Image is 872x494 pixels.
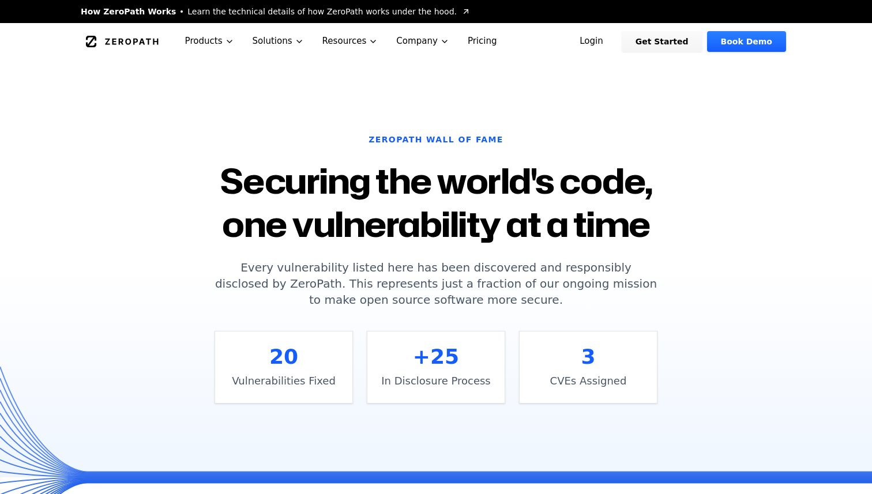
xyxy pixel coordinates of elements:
h1: Securing the world's code, one vulnerability at a time [215,159,657,246]
button: Products [176,23,243,59]
button: Resources [313,23,388,59]
p: Every vulnerability listed here has been discovered and responsibly disclosed by ZeroPath. This r... [215,259,657,308]
button: Company [387,23,458,59]
a: Get Started [622,31,702,52]
button: Solutions [243,23,313,59]
a: Pricing [458,23,506,59]
div: 20 [229,345,339,368]
a: How ZeroPath WorksLearn the technical details of how ZeroPath works under the hood. [81,6,471,17]
p: In Disclosure Process [381,373,491,389]
span: How ZeroPath Works [81,6,176,17]
p: CVEs Assigned [533,373,643,389]
nav: Global [67,23,805,59]
span: Learn the technical details of how ZeroPath works under the hood. [187,6,457,17]
div: 3 [533,345,643,368]
a: Login [566,31,617,52]
a: Book Demo [707,31,786,52]
h6: ZEROPATH WALL OF FAME [215,134,657,145]
div: +25 [381,345,491,368]
p: Vulnerabilities Fixed [229,373,339,389]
